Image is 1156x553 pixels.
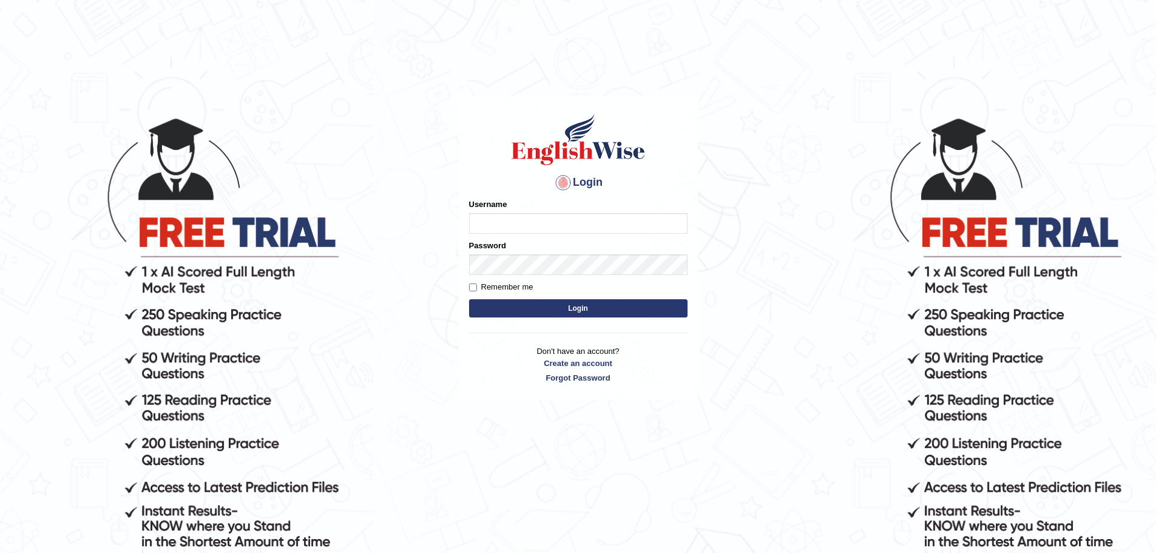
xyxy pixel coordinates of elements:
a: Forgot Password [469,372,688,384]
label: Username [469,198,507,210]
label: Remember me [469,281,533,293]
input: Remember me [469,283,477,291]
label: Password [469,240,506,251]
a: Create an account [469,358,688,369]
p: Don't have an account? [469,345,688,383]
button: Login [469,299,688,317]
img: Logo of English Wise sign in for intelligent practice with AI [509,112,647,167]
h4: Login [469,173,688,192]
